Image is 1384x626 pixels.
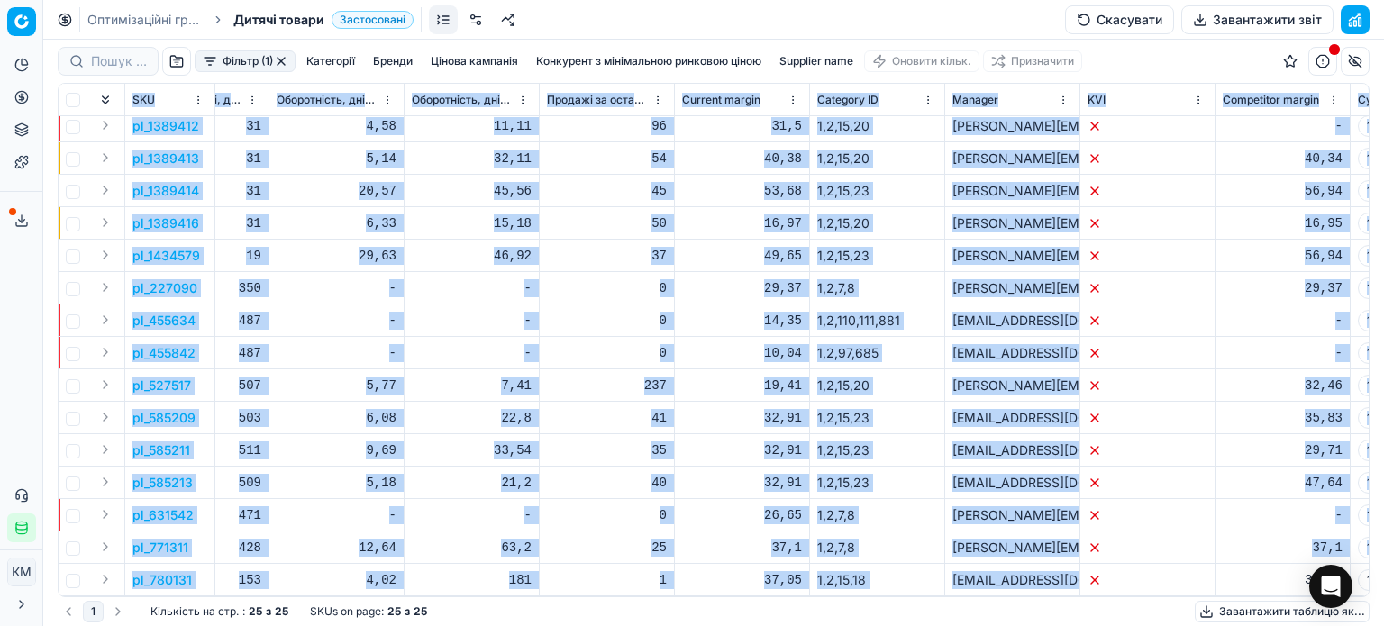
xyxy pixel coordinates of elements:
button: pl_1389412 [132,117,199,135]
button: pl_1389416 [132,214,199,232]
div: 37,05 [1223,571,1343,589]
button: pl_585211 [132,441,190,459]
div: 0 [547,312,667,330]
button: Категорії [299,50,362,72]
div: 37,05 [682,571,802,589]
button: pl_631542 [132,506,194,524]
div: - [1223,312,1343,330]
nav: pagination [58,601,129,622]
div: 32,91 [682,474,802,492]
button: pl_585213 [132,474,193,492]
div: 41 [547,409,667,427]
div: - [1223,117,1343,135]
div: - [277,344,396,362]
div: [EMAIL_ADDRESS][DOMAIN_NAME] [952,312,1072,330]
span: Manager [952,93,998,107]
div: 29,71 [1223,441,1343,459]
div: - [1223,506,1343,524]
button: КM [7,558,36,586]
p: pl_585209 [132,409,196,427]
div: 16,95 [1223,214,1343,232]
span: Кількість на стр. [150,604,239,619]
strong: 25 [249,604,262,619]
div: 10,04 [682,344,802,362]
button: pl_780131 [132,571,192,589]
div: 0 [547,506,667,524]
div: 12,64 [277,539,396,557]
span: Застосовані [332,11,414,29]
span: 1 [1358,342,1379,364]
button: Expand [95,147,116,168]
span: Дитячі товари [233,11,324,29]
button: 1 [83,601,104,622]
div: 26,65 [682,506,802,524]
button: Expand [95,212,116,233]
div: 1,2,7,8 [817,506,937,524]
span: Competitor margin [1223,93,1319,107]
button: Конкурент з мінімальною ринковою ціною [529,50,769,72]
button: Supplier name [772,50,860,72]
div: 40 [547,474,667,492]
span: 1 [1358,440,1379,461]
span: Продажі за останні 45 днів, шт [547,93,649,107]
span: 1 [1358,245,1379,267]
span: Current margin [682,93,760,107]
div: : [150,604,288,619]
div: 1,2,110,111,881 [817,312,937,330]
button: pl_1389413 [132,150,199,168]
div: [EMAIL_ADDRESS][DOMAIN_NAME] [952,441,1072,459]
button: Expand all [95,89,116,111]
span: SKUs on page : [310,604,384,619]
span: 1 [1358,115,1379,137]
span: 1 [1358,504,1379,526]
div: 15,18 [412,214,532,232]
span: 1 [1358,407,1379,429]
div: 6,33 [277,214,396,232]
div: 20,57 [277,182,396,200]
div: 32,46 [1223,377,1343,395]
div: [PERSON_NAME][EMAIL_ADDRESS][DOMAIN_NAME] [952,279,1072,297]
div: 9,69 [277,441,396,459]
input: Пошук по SKU або назві [91,52,147,70]
div: [PERSON_NAME][EMAIL_ADDRESS][DOMAIN_NAME] [952,506,1072,524]
button: pl_455842 [132,344,196,362]
div: [PERSON_NAME][EMAIL_ADDRESS][DOMAIN_NAME] [952,214,1072,232]
span: 1 [1358,213,1379,234]
div: 1,2,15,20 [817,214,937,232]
div: 25 [547,539,667,557]
span: 1 [1358,180,1379,202]
div: 29,63 [277,247,396,265]
div: - [277,506,396,524]
span: КM [8,558,35,585]
span: 1 [1358,148,1379,169]
div: 54 [547,150,667,168]
button: pl_455634 [132,312,196,330]
strong: 25 [275,604,288,619]
div: 53,68 [682,182,802,200]
div: 29,37 [682,279,802,297]
button: Expand [95,406,116,428]
span: Оборотність, днів (викл. дні без продажів) [277,93,378,107]
div: 63,2 [412,539,532,557]
div: - [277,279,396,297]
button: Expand [95,374,116,395]
button: pl_227090 [132,279,197,297]
button: pl_771311 [132,539,188,557]
div: 22,8 [412,409,532,427]
div: 40,34 [1223,150,1343,168]
p: pl_527517 [132,377,191,395]
div: 1,2,15,23 [817,409,937,427]
button: Призначити [983,50,1082,72]
div: 37,1 [1223,539,1343,557]
span: Дитячі товариЗастосовані [233,11,414,29]
button: Expand [95,568,116,590]
div: 46,92 [412,247,532,265]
